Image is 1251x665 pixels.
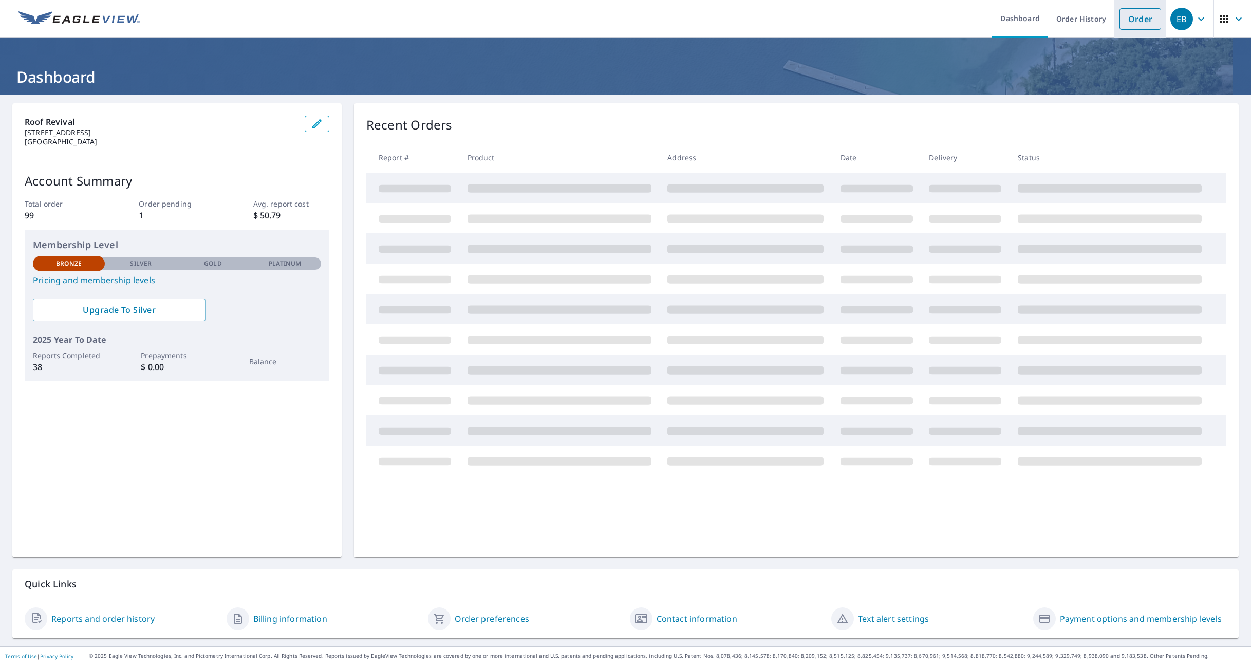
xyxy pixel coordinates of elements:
[253,198,329,209] p: Avg. report cost
[366,142,459,173] th: Report #
[459,142,660,173] th: Product
[657,613,737,625] a: Contact information
[40,653,73,660] a: Privacy Policy
[921,142,1010,173] th: Delivery
[141,350,213,361] p: Prepayments
[33,274,321,286] a: Pricing and membership levels
[130,259,152,268] p: Silver
[41,304,197,316] span: Upgrade To Silver
[1010,142,1210,173] th: Status
[1119,8,1161,30] a: Order
[366,116,453,134] p: Recent Orders
[1060,613,1222,625] a: Payment options and membership levels
[1170,8,1193,30] div: EB
[139,209,215,221] p: 1
[18,11,140,27] img: EV Logo
[455,613,529,625] a: Order preferences
[204,259,221,268] p: Gold
[33,238,321,252] p: Membership Level
[25,209,101,221] p: 99
[249,356,321,367] p: Balance
[141,361,213,373] p: $ 0.00
[25,198,101,209] p: Total order
[12,66,1239,87] h1: Dashboard
[858,613,929,625] a: Text alert settings
[25,128,296,137] p: [STREET_ADDRESS]
[33,299,206,321] a: Upgrade To Silver
[33,334,321,346] p: 2025 Year To Date
[139,198,215,209] p: Order pending
[25,172,329,190] p: Account Summary
[269,259,301,268] p: Platinum
[25,137,296,146] p: [GEOGRAPHIC_DATA]
[33,350,105,361] p: Reports Completed
[253,209,329,221] p: $ 50.79
[56,259,82,268] p: Bronze
[51,613,155,625] a: Reports and order history
[253,613,327,625] a: Billing information
[25,116,296,128] p: Roof Revival
[5,653,73,659] p: |
[832,142,921,173] th: Date
[25,578,1226,590] p: Quick Links
[89,652,1246,660] p: © 2025 Eagle View Technologies, Inc. and Pictometry International Corp. All Rights Reserved. Repo...
[5,653,37,660] a: Terms of Use
[33,361,105,373] p: 38
[659,142,832,173] th: Address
